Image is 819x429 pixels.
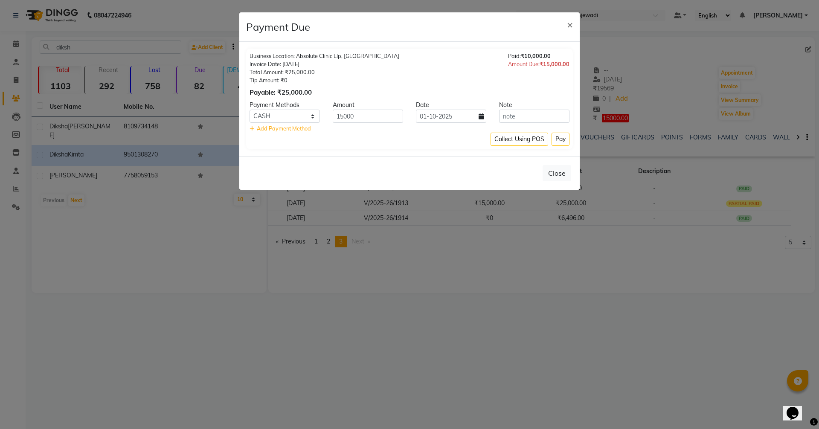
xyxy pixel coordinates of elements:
input: Amount [333,110,403,123]
button: Pay [552,133,569,146]
div: Paid: [508,52,569,60]
span: Add Payment Method [257,125,311,132]
div: Payable: ₹25,000.00 [250,88,399,98]
iframe: chat widget [783,395,810,420]
button: Collect Using POS [491,133,548,146]
button: Close [543,165,571,181]
div: Note [493,101,576,110]
div: Payment Methods [243,101,326,110]
div: Total Amount: ₹25,000.00 [250,68,399,76]
span: ₹10,000.00 [521,52,551,59]
button: Close [560,12,580,36]
div: Amount [326,101,409,110]
input: note [499,110,569,123]
div: Invoice Date: [DATE] [250,60,399,68]
input: yyyy-mm-dd [416,110,486,123]
div: Tip Amount: ₹0 [250,76,399,84]
span: ₹15,000.00 [540,61,569,67]
span: × [567,18,573,31]
h4: Payment Due [246,19,310,35]
div: Amount Due: [508,60,569,68]
div: Date [409,101,493,110]
div: Business Location: Absolute Clinic Llp, [GEOGRAPHIC_DATA] [250,52,399,60]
